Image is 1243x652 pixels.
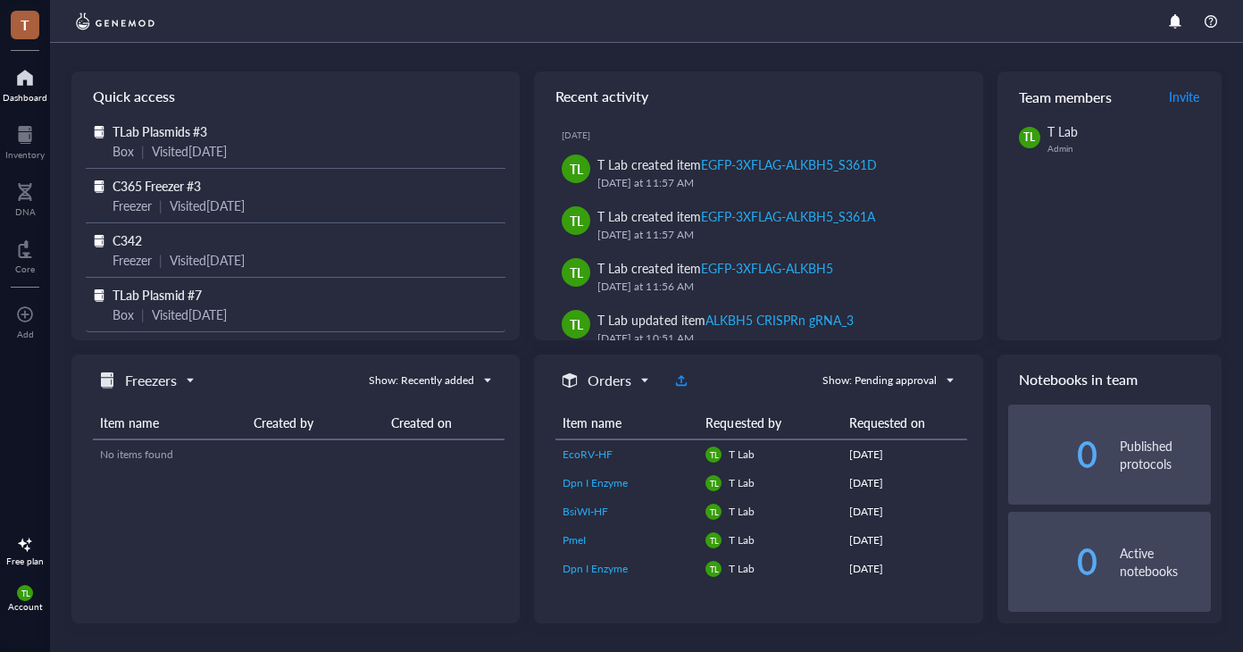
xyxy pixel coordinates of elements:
[849,447,961,463] div: [DATE]
[597,258,832,278] div: T Lab created item
[71,11,159,32] img: genemod-logo
[159,250,163,270] div: |
[369,372,474,389] div: Show: Recently added
[384,406,505,439] th: Created on
[849,475,961,491] div: [DATE]
[1008,548,1099,576] div: 0
[170,250,245,270] div: Visited [DATE]
[709,536,718,546] span: TL
[563,532,691,548] a: PmeI
[15,178,36,217] a: DNA
[849,532,961,548] div: [DATE]
[701,207,875,225] div: EGFP-3XFLAG-ALKBH5_S361A
[563,447,691,463] a: EcoRV-HF
[548,251,968,303] a: TLT Lab created itemEGFP-3XFLAG-ALKBH5[DATE] at 11:56 AM
[597,310,853,330] div: T Lab updated item
[1169,88,1199,105] span: Invite
[729,447,755,462] span: T Lab
[3,92,47,103] div: Dashboard
[709,450,718,460] span: TL
[563,504,691,520] a: BsiWI-HF
[729,532,755,548] span: T Lab
[93,406,246,439] th: Item name
[21,589,29,598] span: TL
[849,504,961,520] div: [DATE]
[141,305,145,324] div: |
[705,311,854,329] div: ALKBH5 CRISPRn gRNA_3
[17,329,34,339] div: Add
[563,475,691,491] a: Dpn I Enzyme
[698,406,841,439] th: Requested by
[113,250,152,270] div: Freezer
[563,561,691,577] a: Dpn I Enzyme
[822,372,937,389] div: Show: Pending approval
[5,121,45,160] a: Inventory
[597,278,954,296] div: [DATE] at 11:56 AM
[597,155,876,174] div: T Lab created item
[563,447,613,462] span: EcoRV-HF
[15,235,35,274] a: Core
[113,305,134,324] div: Box
[1047,143,1211,154] div: Admin
[152,141,227,161] div: Visited [DATE]
[21,13,29,36] span: T
[597,206,874,226] div: T Lab created item
[534,71,982,121] div: Recent activity
[588,370,631,391] h5: Orders
[3,63,47,103] a: Dashboard
[246,406,384,439] th: Created by
[8,601,43,612] div: Account
[597,174,954,192] div: [DATE] at 11:57 AM
[1168,82,1200,111] button: Invite
[1120,544,1211,580] div: Active notebooks
[1023,130,1035,146] span: TL
[563,561,628,576] span: Dpn I Enzyme
[113,177,201,195] span: C365 Freezer #3
[709,507,718,517] span: TL
[548,303,968,355] a: TLT Lab updated itemALKBH5 CRISPRn gRNA_3[DATE] at 10:51 AM
[141,141,145,161] div: |
[170,196,245,215] div: Visited [DATE]
[159,196,163,215] div: |
[729,475,755,490] span: T Lab
[555,406,698,439] th: Item name
[1047,122,1078,140] span: T Lab
[125,370,177,391] h5: Freezers
[997,355,1222,405] div: Notebooks in team
[729,504,755,519] span: T Lab
[849,561,961,577] div: [DATE]
[563,475,628,490] span: Dpn I Enzyme
[15,206,36,217] div: DNA
[709,564,718,574] span: TL
[113,231,142,249] span: C342
[563,504,608,519] span: BsiWI-HF
[152,305,227,324] div: Visited [DATE]
[729,561,755,576] span: T Lab
[548,147,968,199] a: TLT Lab created itemEGFP-3XFLAG-ALKBH5_S361D[DATE] at 11:57 AM
[701,259,833,277] div: EGFP-3XFLAG-ALKBH5
[113,286,202,304] span: TLab Plasmid #7
[597,226,954,244] div: [DATE] at 11:57 AM
[570,211,583,230] span: TL
[842,406,968,439] th: Requested on
[5,149,45,160] div: Inventory
[709,479,718,489] span: TL
[570,263,583,282] span: TL
[113,141,134,161] div: Box
[570,159,583,179] span: TL
[701,155,877,173] div: EGFP-3XFLAG-ALKBH5_S361D
[113,196,152,215] div: Freezer
[71,71,520,121] div: Quick access
[113,122,207,140] span: TLab Plasmids #3
[563,532,586,548] span: PmeI
[15,263,35,274] div: Core
[1008,440,1099,469] div: 0
[562,130,968,140] div: [DATE]
[6,556,44,566] div: Free plan
[1120,437,1211,472] div: Published protocols
[100,447,497,463] div: No items found
[548,199,968,251] a: TLT Lab created itemEGFP-3XFLAG-ALKBH5_S361A[DATE] at 11:57 AM
[997,71,1222,121] div: Team members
